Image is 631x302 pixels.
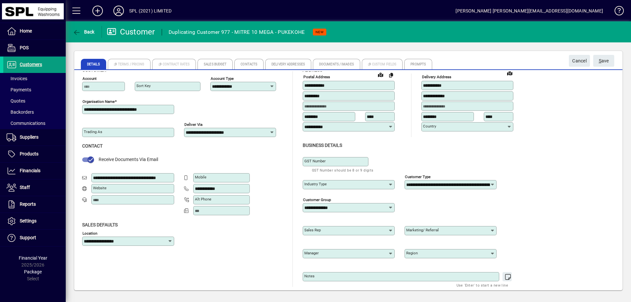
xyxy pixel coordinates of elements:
[7,109,34,115] span: Backorders
[3,23,66,39] a: Home
[211,76,234,81] mat-label: Account Type
[82,231,97,235] mat-label: Location
[19,255,47,261] span: Financial Year
[3,95,66,106] a: Quotes
[82,143,103,149] span: Contact
[20,218,36,223] span: Settings
[82,76,97,81] mat-label: Account
[20,151,38,156] span: Products
[456,281,508,289] mat-hint: Use 'Enter' to start a new line
[610,1,623,23] a: Knowledge Base
[569,55,590,67] button: Cancel
[84,129,102,134] mat-label: Trading as
[3,179,66,196] a: Staff
[82,99,115,104] mat-label: Organisation name
[315,30,324,34] span: NEW
[93,186,106,190] mat-label: Website
[82,222,118,227] span: Sales defaults
[87,5,108,17] button: Add
[3,40,66,56] a: POS
[456,6,603,16] div: [PERSON_NAME] [PERSON_NAME][EMAIL_ADDRESS][DOMAIN_NAME]
[304,159,326,163] mat-label: GST Number
[73,29,95,35] span: Back
[7,121,45,126] span: Communications
[3,84,66,95] a: Payments
[3,146,66,162] a: Products
[66,26,102,38] app-page-header-button: Back
[303,197,331,202] mat-label: Customer group
[3,230,66,246] a: Support
[7,76,27,81] span: Invoices
[423,124,436,128] mat-label: Country
[107,27,155,37] div: Customer
[375,69,386,80] a: View on map
[3,163,66,179] a: Financials
[3,73,66,84] a: Invoices
[304,274,315,278] mat-label: Notes
[20,201,36,207] span: Reports
[599,58,601,63] span: S
[20,45,29,50] span: POS
[195,197,211,201] mat-label: Alt Phone
[312,166,374,174] mat-hint: GST Number should be 8 or 9 digits
[136,83,151,88] mat-label: Sort key
[129,6,172,16] div: SPL (2021) LIMITED
[20,235,36,240] span: Support
[20,168,40,173] span: Financials
[405,174,431,179] mat-label: Customer type
[504,68,515,78] a: View on map
[184,122,202,127] mat-label: Deliver via
[3,213,66,229] a: Settings
[303,143,342,148] span: Business details
[99,157,158,162] span: Receive Documents Via Email
[20,134,38,140] span: Suppliers
[24,269,42,274] span: Package
[599,56,609,66] span: ave
[593,55,614,67] button: Save
[108,5,129,17] button: Profile
[3,106,66,118] a: Backorders
[3,129,66,146] a: Suppliers
[3,196,66,213] a: Reports
[304,228,321,232] mat-label: Sales rep
[195,175,206,179] mat-label: Mobile
[3,118,66,129] a: Communications
[386,70,396,80] button: Copy to Delivery address
[169,27,305,37] div: Duplicating Customer 977 - MITRE 10 MEGA - PUKEKOHE
[20,28,32,34] span: Home
[406,251,418,255] mat-label: Region
[572,56,587,66] span: Cancel
[304,182,327,186] mat-label: Industry type
[406,228,439,232] mat-label: Marketing/ Referral
[304,251,319,255] mat-label: Manager
[71,26,96,38] button: Back
[20,62,42,67] span: Customers
[7,87,31,92] span: Payments
[20,185,30,190] span: Staff
[7,98,25,104] span: Quotes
